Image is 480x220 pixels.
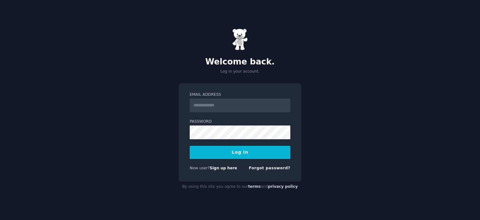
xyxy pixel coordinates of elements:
[232,28,248,50] img: Gummy Bear
[210,166,237,170] a: Sign up here
[179,57,301,67] h2: Welcome back.
[248,184,261,189] a: terms
[190,92,290,98] label: Email Address
[190,166,210,170] span: New user?
[179,69,301,74] p: Log in your account.
[179,182,301,192] div: By using this site you agree to our and
[268,184,298,189] a: privacy policy
[190,146,290,159] button: Log In
[190,119,290,125] label: Password
[249,166,290,170] a: Forgot password?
